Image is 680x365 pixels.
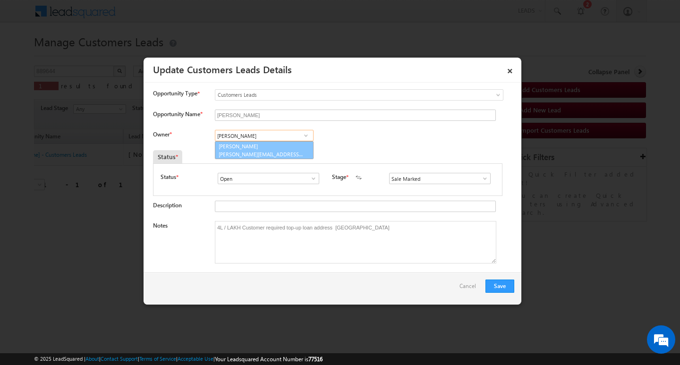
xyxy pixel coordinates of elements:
a: Acceptable Use [178,356,213,362]
label: Description [153,202,182,209]
a: Show All Items [305,174,317,183]
button: Save [485,280,514,293]
a: Contact Support [101,356,138,362]
div: Status [153,150,182,163]
label: Status [161,173,176,181]
a: Show All Items [300,131,312,140]
span: Customers Leads [215,91,465,99]
span: Your Leadsquared Account Number is [215,356,323,363]
a: Customers Leads [215,89,503,101]
span: Opportunity Type [153,89,197,98]
input: Type to Search [218,173,319,184]
div: Minimize live chat window [155,5,178,27]
label: Owner [153,131,171,138]
span: © 2025 LeadSquared | | | | | [34,355,323,364]
label: Opportunity Name [153,110,202,118]
em: Start Chat [128,291,171,304]
label: Stage [332,173,346,181]
a: [PERSON_NAME] [215,141,314,159]
input: Type to Search [389,173,491,184]
a: About [85,356,99,362]
span: [PERSON_NAME][EMAIL_ADDRESS][DOMAIN_NAME] [219,151,304,158]
a: Cancel [459,280,481,297]
span: 77516 [308,356,323,363]
a: × [502,61,518,77]
a: Update Customers Leads Details [153,62,292,76]
textarea: Type your message and hit 'Enter' [12,87,172,283]
label: Notes [153,222,168,229]
input: Type to Search [215,130,314,141]
div: Chat with us now [49,50,159,62]
img: d_60004797649_company_0_60004797649 [16,50,40,62]
a: Terms of Service [139,356,176,362]
a: Show All Items [476,174,488,183]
